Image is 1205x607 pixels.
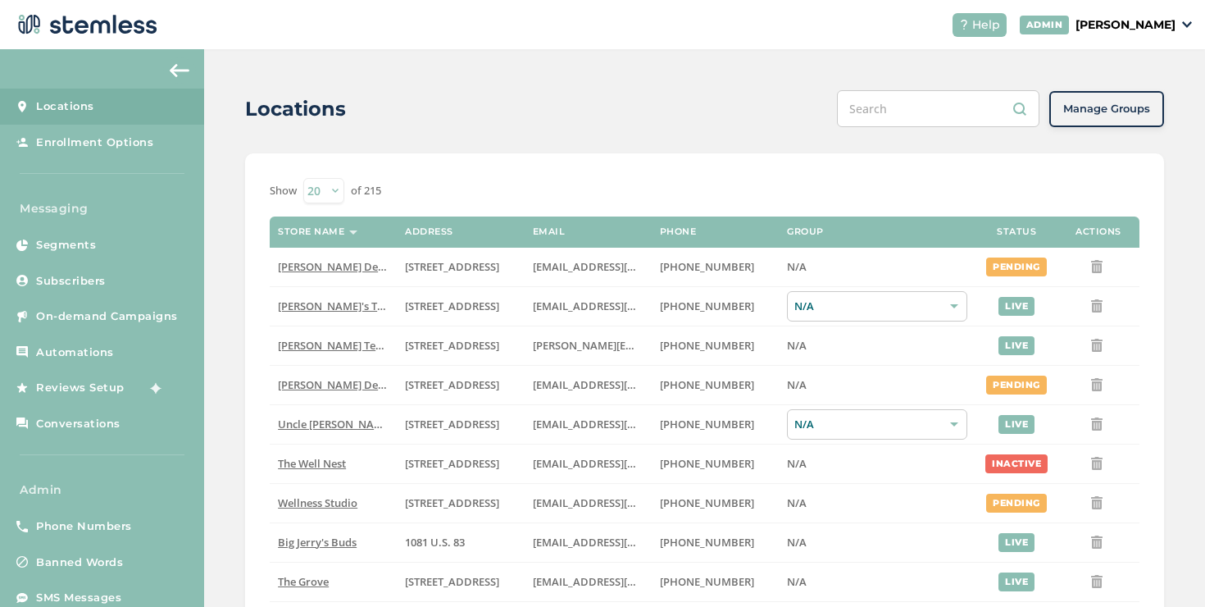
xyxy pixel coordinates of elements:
[660,339,771,353] label: (503) 332-4545
[13,8,157,41] img: logo-dark-0685b13c.svg
[278,339,389,353] label: Swapnil Test store
[998,297,1034,316] div: live
[787,339,967,353] label: N/A
[405,260,516,274] label: 17523 Ventura Boulevard
[405,339,516,353] label: 5241 Center Boulevard
[405,299,499,313] span: [STREET_ADDRESS]
[278,338,413,353] span: [PERSON_NAME] Test store
[787,496,967,510] label: N/A
[405,338,499,353] span: [STREET_ADDRESS]
[986,258,1047,276] div: pending
[278,417,456,431] span: Uncle [PERSON_NAME]’s King Circle
[533,417,712,431] span: [EMAIL_ADDRESS][DOMAIN_NAME]
[170,64,189,77] img: icon-arrow-back-accent-c549486e.svg
[787,457,967,471] label: N/A
[405,495,499,510] span: [STREET_ADDRESS]
[660,575,771,589] label: (619) 600-1269
[278,496,389,510] label: Wellness Studio
[533,299,643,313] label: brianashen@gmail.com
[959,20,969,30] img: icon-help-white-03924b79.svg
[1063,101,1150,117] span: Manage Groups
[405,535,465,550] span: 1081 U.S. 83
[278,456,346,471] span: The Well Nest
[1020,16,1070,34] div: ADMIN
[36,555,123,571] span: Banned Words
[405,299,516,313] label: 123 East Main Street
[533,456,712,471] span: [EMAIL_ADDRESS][DOMAIN_NAME]
[986,376,1047,395] div: pending
[36,518,132,535] span: Phone Numbers
[36,416,120,432] span: Conversations
[36,345,114,361] span: Automations
[405,536,516,550] label: 1081 U.S. 83
[787,260,967,274] label: N/A
[533,536,643,550] label: info@bigjerrysbuds.com
[405,496,516,510] label: 123 Main Street
[660,226,697,237] label: Phone
[660,418,771,431] label: (907) 330-7833
[533,259,712,274] span: [EMAIL_ADDRESS][DOMAIN_NAME]
[998,533,1034,552] div: live
[533,338,795,353] span: [PERSON_NAME][EMAIL_ADDRESS][DOMAIN_NAME]
[36,308,178,325] span: On-demand Campaigns
[1182,21,1192,28] img: icon_down-arrow-small-66adaf34.svg
[278,457,389,471] label: The Well Nest
[787,226,824,237] label: Group
[278,299,389,313] label: Brian's Test Store
[660,259,754,274] span: [PHONE_NUMBER]
[660,574,754,589] span: [PHONE_NUMBER]
[660,260,771,274] label: (818) 561-0790
[533,496,643,510] label: vmrobins@gmail.com
[349,230,357,235] img: icon-sort-1e1d7615.svg
[533,575,643,589] label: dexter@thegroveca.com
[278,259,407,274] span: [PERSON_NAME] Delivery
[405,456,499,471] span: [STREET_ADDRESS]
[270,183,297,199] label: Show
[660,377,754,392] span: [PHONE_NUMBER]
[245,94,346,124] h2: Locations
[660,299,771,313] label: (503) 804-9208
[278,377,415,392] span: [PERSON_NAME] Delivery 4
[998,336,1034,355] div: live
[998,415,1034,434] div: live
[660,536,771,550] label: (580) 539-1118
[278,536,389,550] label: Big Jerry's Buds
[660,496,771,510] label: (269) 929-8463
[787,291,967,322] div: N/A
[986,494,1047,513] div: pending
[985,454,1048,473] div: inactive
[998,573,1034,591] div: live
[533,377,712,392] span: [EMAIL_ADDRESS][DOMAIN_NAME]
[660,378,771,392] label: (818) 561-0790
[533,260,643,274] label: arman91488@gmail.com
[405,575,516,589] label: 8155 Center Street
[405,259,499,274] span: [STREET_ADDRESS]
[533,226,566,237] label: Email
[137,372,170,404] img: glitter-stars-b7820f95.gif
[533,457,643,471] label: vmrobins@gmail.com
[36,380,125,396] span: Reviews Setup
[36,237,96,253] span: Segments
[405,417,499,431] span: [STREET_ADDRESS]
[278,260,389,274] label: Hazel Delivery
[278,418,389,431] label: Uncle Herb’s King Circle
[36,590,121,606] span: SMS Messages
[787,536,967,550] label: N/A
[533,378,643,392] label: arman91488@gmail.com
[660,338,754,353] span: [PHONE_NUMBER]
[533,339,643,353] label: swapnil@stemless.co
[405,226,453,237] label: Address
[533,535,712,550] span: [EMAIL_ADDRESS][DOMAIN_NAME]
[405,377,499,392] span: [STREET_ADDRESS]
[1123,528,1205,607] iframe: Chat Widget
[533,418,643,431] label: christian@uncleherbsak.com
[997,226,1036,237] label: Status
[787,575,967,589] label: N/A
[533,495,712,510] span: [EMAIL_ADDRESS][DOMAIN_NAME]
[660,457,771,471] label: (269) 929-8463
[351,183,381,199] label: of 215
[1075,16,1175,34] p: [PERSON_NAME]
[660,456,754,471] span: [PHONE_NUMBER]
[837,90,1039,127] input: Search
